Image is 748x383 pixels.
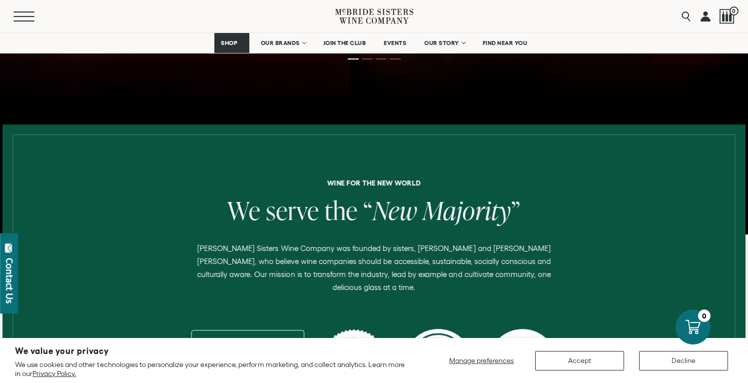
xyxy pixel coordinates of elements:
span: OUR STORY [424,39,459,46]
a: OUR BRANDS [254,33,312,53]
button: Manage preferences [443,351,520,370]
li: Page dot 3 [376,58,387,59]
a: FIND NEAR YOU [476,33,534,53]
p: [PERSON_NAME] Sisters Wine Company was founded by sisters, [PERSON_NAME] and [PERSON_NAME] [PERSO... [187,242,561,294]
span: Majority [423,193,511,227]
span: We [227,193,261,227]
p: We use cookies and other technologies to personalize your experience, perform marketing, and coll... [15,360,407,378]
a: OUR STORY [418,33,471,53]
span: Manage preferences [449,356,514,364]
h2: We value your privacy [15,347,407,355]
span: the [325,193,358,227]
a: EVENTS [377,33,413,53]
span: EVENTS [384,39,406,46]
span: OUR BRANDS [261,39,300,46]
a: Privacy Policy. [32,369,76,377]
div: 0 [698,309,711,322]
span: New [373,193,417,227]
span: SHOP [221,39,238,46]
li: Page dot 4 [390,58,401,59]
span: serve [266,193,319,227]
span: FIND NEAR YOU [483,39,528,46]
li: Page dot 2 [362,58,373,59]
a: JOIN THE CLUB [317,33,373,53]
button: Decline [639,351,728,370]
span: “ [363,193,373,227]
span: 0 [730,6,739,15]
span: ” [511,193,521,227]
button: Accept [535,351,624,370]
li: Page dot 1 [348,58,359,59]
span: JOIN THE CLUB [323,39,366,46]
button: Mobile Menu Trigger [13,11,49,21]
h6: Wine for the new world [10,179,738,186]
a: SHOP [214,33,249,53]
div: Contact Us [4,258,14,303]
